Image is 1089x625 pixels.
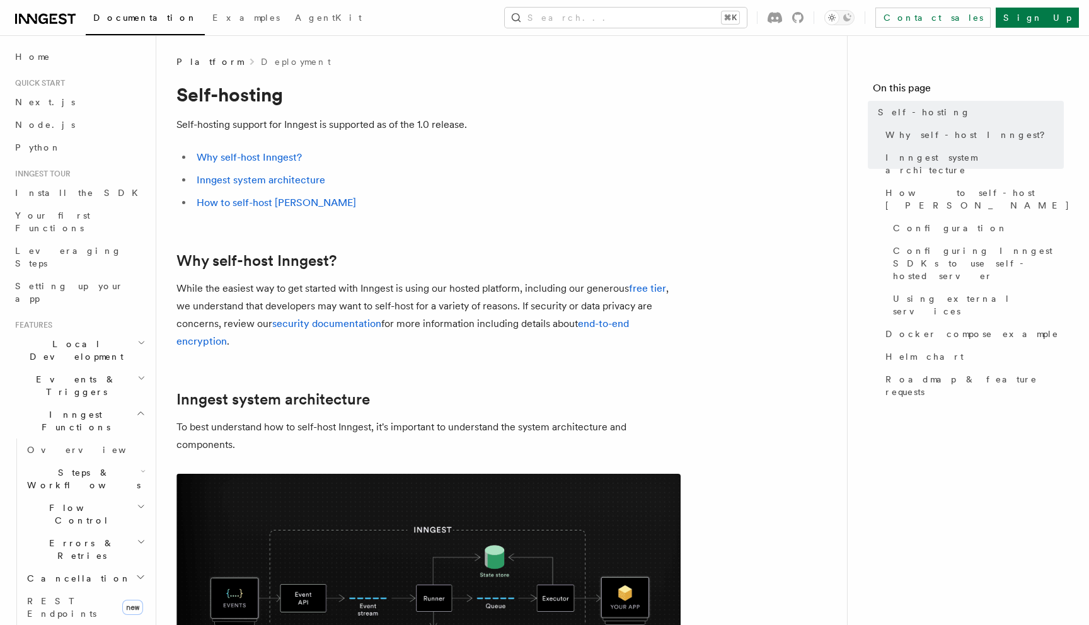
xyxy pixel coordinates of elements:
[22,439,148,461] a: Overview
[888,239,1064,287] a: Configuring Inngest SDKs to use self-hosted server
[629,282,666,294] a: free tier
[15,50,50,63] span: Home
[22,461,148,496] button: Steps & Workflows
[10,338,137,363] span: Local Development
[880,146,1064,181] a: Inngest system architecture
[93,13,197,23] span: Documentation
[22,572,131,585] span: Cancellation
[880,368,1064,403] a: Roadmap & feature requests
[15,120,75,130] span: Node.js
[22,532,148,567] button: Errors & Retries
[10,181,148,204] a: Install the SDK
[15,97,75,107] span: Next.js
[176,252,337,270] a: Why self-host Inngest?
[176,418,681,454] p: To best understand how to self-host Inngest, it's important to understand the system architecture...
[10,368,148,403] button: Events & Triggers
[176,280,681,350] p: While the easiest way to get started with Inngest is using our hosted platform, including our gen...
[10,320,52,330] span: Features
[888,217,1064,239] a: Configuration
[885,350,964,363] span: Helm chart
[10,403,148,439] button: Inngest Functions
[878,106,971,118] span: Self-hosting
[10,136,148,159] a: Python
[873,81,1064,101] h4: On this page
[176,116,681,134] p: Self-hosting support for Inngest is supported as of the 1.0 release.
[22,466,141,491] span: Steps & Workflows
[197,174,325,186] a: Inngest system architecture
[996,8,1079,28] a: Sign Up
[22,590,148,625] a: REST Endpointsnew
[122,600,143,615] span: new
[880,123,1064,146] a: Why self-host Inngest?
[197,151,302,163] a: Why self-host Inngest?
[722,11,739,24] kbd: ⌘K
[287,4,369,34] a: AgentKit
[22,567,148,590] button: Cancellation
[10,333,148,368] button: Local Development
[10,204,148,239] a: Your first Functions
[505,8,747,28] button: Search...⌘K
[893,244,1064,282] span: Configuring Inngest SDKs to use self-hosted server
[880,345,1064,368] a: Helm chart
[893,222,1008,234] span: Configuration
[10,113,148,136] a: Node.js
[27,445,157,455] span: Overview
[824,10,855,25] button: Toggle dark mode
[880,181,1064,217] a: How to self-host [PERSON_NAME]
[10,373,137,398] span: Events & Triggers
[27,596,96,619] span: REST Endpoints
[22,537,137,562] span: Errors & Retries
[10,91,148,113] a: Next.js
[22,502,137,527] span: Flow Control
[22,496,148,532] button: Flow Control
[893,292,1064,318] span: Using external services
[885,328,1059,340] span: Docker compose example
[10,408,136,433] span: Inngest Functions
[86,4,205,35] a: Documentation
[875,8,991,28] a: Contact sales
[885,186,1070,212] span: How to self-host [PERSON_NAME]
[15,281,124,304] span: Setting up your app
[176,55,243,68] span: Platform
[888,287,1064,323] a: Using external services
[880,323,1064,345] a: Docker compose example
[10,169,71,179] span: Inngest tour
[15,246,122,268] span: Leveraging Steps
[197,197,356,209] a: How to self-host [PERSON_NAME]
[873,101,1064,123] a: Self-hosting
[261,55,331,68] a: Deployment
[15,142,61,152] span: Python
[176,391,370,408] a: Inngest system architecture
[176,83,681,106] h1: Self-hosting
[10,239,148,275] a: Leveraging Steps
[885,129,1054,141] span: Why self-host Inngest?
[212,13,280,23] span: Examples
[15,188,146,198] span: Install the SDK
[10,275,148,310] a: Setting up your app
[272,318,381,330] a: security documentation
[885,373,1064,398] span: Roadmap & feature requests
[205,4,287,34] a: Examples
[10,78,65,88] span: Quick start
[10,45,148,68] a: Home
[295,13,362,23] span: AgentKit
[15,210,90,233] span: Your first Functions
[885,151,1064,176] span: Inngest system architecture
